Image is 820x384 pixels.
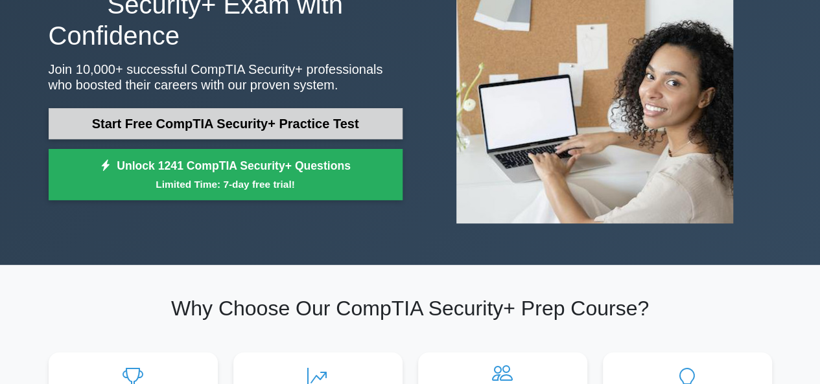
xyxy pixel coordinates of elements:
[65,177,386,192] small: Limited Time: 7-day free trial!
[49,62,403,93] p: Join 10,000+ successful CompTIA Security+ professionals who boosted their careers with our proven...
[49,108,403,139] a: Start Free CompTIA Security+ Practice Test
[49,296,772,321] h2: Why Choose Our CompTIA Security+ Prep Course?
[49,149,403,201] a: Unlock 1241 CompTIA Security+ QuestionsLimited Time: 7-day free trial!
